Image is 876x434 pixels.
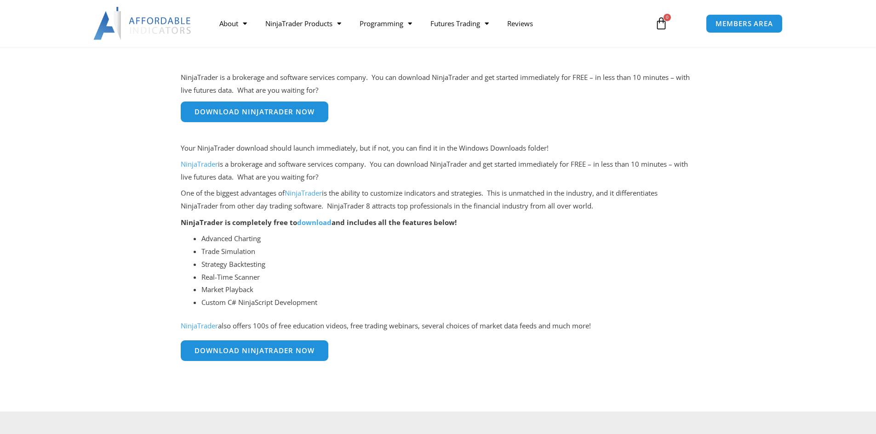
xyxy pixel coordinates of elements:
[210,13,256,34] a: About
[716,20,773,27] span: MEMBERS AREA
[181,320,696,333] p: also offers 100s of free education videos, free trading webinars, several choices of market data ...
[181,187,696,213] p: One of the biggest advantages of is the ability to customize indicators and strategies. This is u...
[498,13,542,34] a: Reviews
[201,296,696,309] li: Custom C# NinjaScript Development
[664,14,671,21] span: 0
[181,321,218,330] a: NinjaTrader
[256,13,350,34] a: NinjaTrader Products
[201,271,696,284] li: Real-Time Scanner
[93,7,192,40] img: LogoAI | Affordable Indicators – NinjaTrader
[181,142,696,155] p: Your NinjaTrader download should launch immediately, but if not, you can find it in the Windows D...
[181,71,696,97] p: NinjaTrader is a brokerage and software services company. You can download NinjaTrader and get st...
[201,232,696,245] li: Advanced Charting
[285,188,322,197] a: NinjaTrader
[181,159,218,169] a: NinjaTrader
[297,218,332,227] a: download
[195,347,315,354] span: Download NinjaTrader Now
[421,13,498,34] a: Futures Trading
[195,108,315,115] span: Download NinjaTrader Now
[201,245,696,258] li: Trade Simulation
[706,14,783,33] a: MEMBERS AREA
[210,13,644,34] nav: Menu
[641,10,681,37] a: 0
[181,158,696,184] p: is a brokerage and software services company. You can download NinjaTrader and get started immedi...
[181,101,328,122] a: Download NinjaTrader Now
[181,218,457,227] strong: NinjaTrader is completely free to and includes all the features below!
[350,13,421,34] a: Programming
[201,258,696,271] li: Strategy Backtesting
[201,283,696,296] li: Market Playback
[181,340,328,361] a: Download NinjaTrader Now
